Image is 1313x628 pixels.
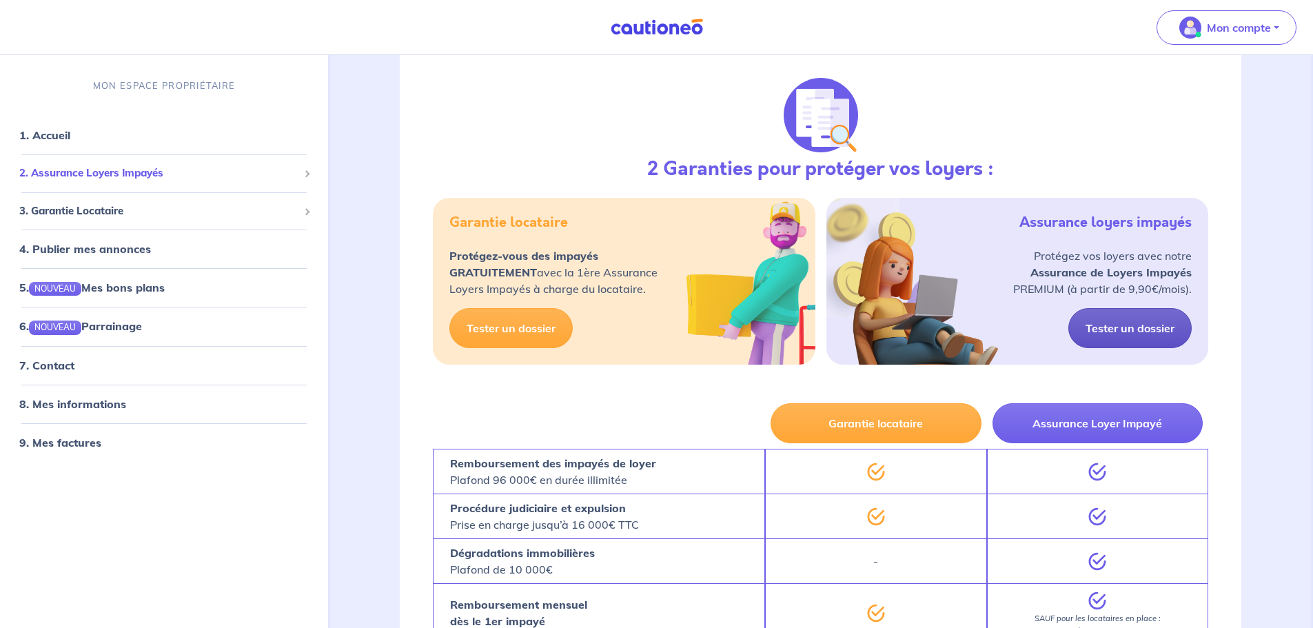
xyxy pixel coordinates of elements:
img: justif-loupe [784,78,858,152]
strong: Dégradations immobilières [450,546,595,560]
div: 2. Assurance Loyers Impayés [6,160,323,187]
h5: Assurance loyers impayés [1019,214,1192,231]
strong: Protégez-vous des impayés GRATUITEMENT [449,249,598,279]
a: Tester un dossier [449,308,573,348]
h5: Garantie locataire [449,214,568,231]
a: 1. Accueil [19,128,70,142]
p: avec la 1ère Assurance Loyers Impayés à charge du locataire. [449,247,658,297]
a: 7. Contact [19,358,74,372]
div: 8. Mes informations [6,390,323,418]
p: Plafond 96 000€ en durée illimitée [450,455,656,488]
span: 3. Garantie Locataire [19,203,298,219]
a: 8. Mes informations [19,397,126,411]
div: 9. Mes factures [6,429,323,456]
a: 9. Mes factures [19,436,101,449]
a: 6.NOUVEAUParrainage [19,319,142,333]
p: Mon compte [1207,19,1271,36]
h3: 2 Garanties pour protéger vos loyers : [647,158,994,181]
button: Garantie locataire [771,403,981,443]
button: illu_account_valid_menu.svgMon compte [1157,10,1296,45]
strong: Procédure judiciaire et expulsion [450,501,626,515]
div: 3. Garantie Locataire [6,198,323,225]
a: 5.NOUVEAUMes bons plans [19,281,165,294]
img: Cautioneo [605,19,709,36]
div: 5.NOUVEAUMes bons plans [6,274,323,301]
strong: Remboursement mensuel dès le 1er impayé [450,598,587,628]
p: Plafond de 10 000€ [450,545,595,578]
button: Assurance Loyer Impayé [993,403,1203,443]
div: 4. Publier mes annonces [6,235,323,263]
p: MON ESPACE PROPRIÉTAIRE [93,79,235,92]
div: 6.NOUVEAUParrainage [6,312,323,340]
a: 4. Publier mes annonces [19,242,151,256]
div: - [765,538,986,583]
div: 7. Contact [6,352,323,379]
strong: Remboursement des impayés de loyer [450,456,656,470]
p: Prise en charge jusqu’à 16 000€ TTC [450,500,639,533]
strong: Assurance de Loyers Impayés [1030,265,1192,279]
p: Protégez vos loyers avec notre PREMIUM (à partir de 9,90€/mois). [1013,247,1192,297]
span: 2. Assurance Loyers Impayés [19,165,298,181]
a: Tester un dossier [1068,308,1192,348]
div: 1. Accueil [6,121,323,149]
img: illu_account_valid_menu.svg [1179,17,1201,39]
